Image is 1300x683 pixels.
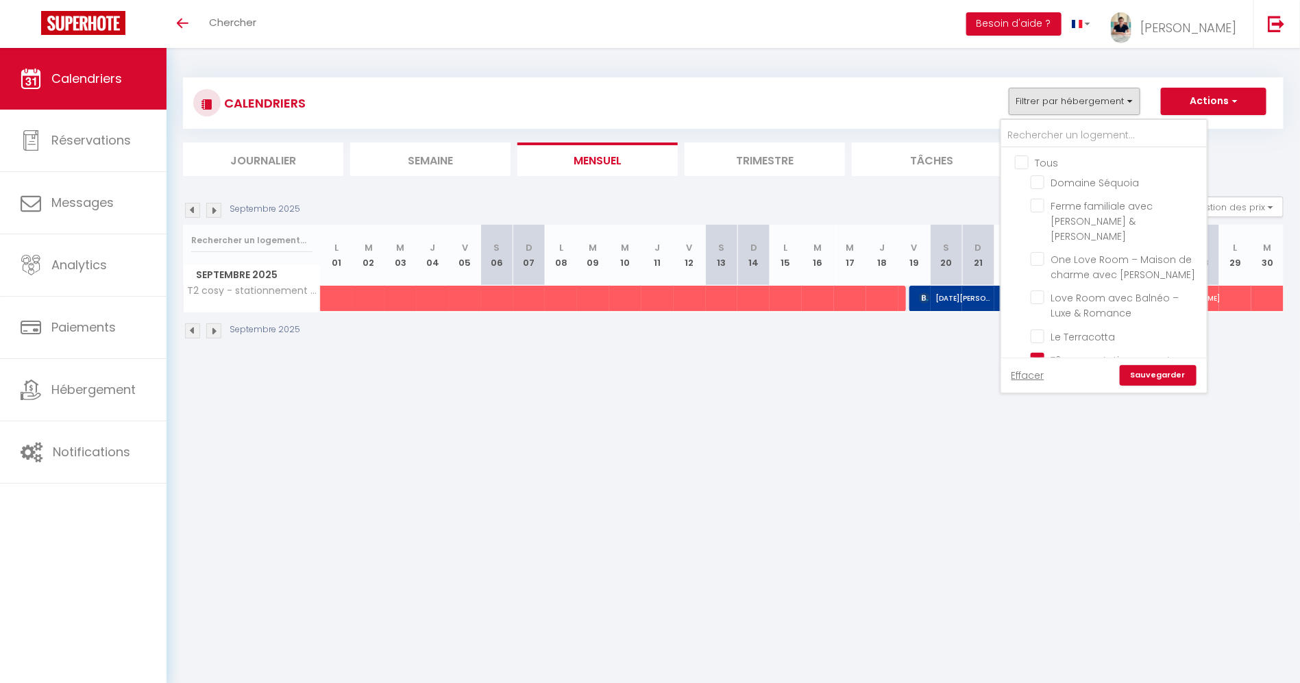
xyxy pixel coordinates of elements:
[609,225,641,286] th: 10
[1011,368,1044,383] a: Effacer
[481,225,513,286] th: 06
[230,203,300,216] p: Septembre 2025
[1051,199,1153,243] span: Ferme familiale avec [PERSON_NAME] & [PERSON_NAME]
[1251,225,1284,286] th: 30
[186,286,323,296] span: T2 cosy - stationnement gratuit
[51,319,116,336] span: Paiements
[1234,241,1238,254] abbr: L
[209,15,256,29] span: Chercher
[834,225,866,286] th: 17
[51,381,136,398] span: Hébergement
[517,142,678,176] li: Mensuel
[449,225,481,286] th: 05
[350,142,511,176] li: Semaine
[230,323,300,336] p: Septembre 2025
[737,225,770,286] th: 14
[384,225,417,286] th: 03
[334,241,339,254] abbr: L
[183,142,343,176] li: Journalier
[1120,365,1197,386] a: Sauvegarder
[641,225,674,286] th: 11
[1051,291,1179,320] span: Love Room avec Balnéo – Luxe & Romance
[962,225,994,286] th: 21
[685,142,845,176] li: Trimestre
[750,241,757,254] abbr: D
[513,225,545,286] th: 07
[770,225,802,286] th: 15
[577,225,609,286] th: 09
[51,132,131,149] span: Réservations
[911,241,918,254] abbr: V
[1001,123,1207,148] input: Rechercher un logement...
[846,241,854,254] abbr: M
[966,12,1062,36] button: Besoin d'aide ?
[1000,119,1208,394] div: Filtrer par hébergement
[41,11,125,35] img: Super Booking
[814,241,822,254] abbr: M
[1009,88,1140,115] button: Filtrer par hébergement
[622,241,630,254] abbr: M
[719,241,725,254] abbr: S
[191,228,312,253] input: Rechercher un logement...
[184,265,320,285] span: Septembre 2025
[994,225,1027,286] th: 22
[365,241,373,254] abbr: M
[526,241,532,254] abbr: D
[1268,15,1285,32] img: logout
[51,70,122,87] span: Calendriers
[462,241,468,254] abbr: V
[687,241,693,254] abbr: V
[1181,197,1284,217] button: Gestion des prix
[545,225,577,286] th: 08
[654,241,660,254] abbr: J
[51,194,114,211] span: Messages
[559,241,563,254] abbr: L
[931,225,963,286] th: 20
[852,142,1012,176] li: Tâches
[674,225,706,286] th: 12
[397,241,405,254] abbr: M
[898,225,931,286] th: 19
[417,225,449,286] th: 04
[919,285,994,311] span: [DATE][PERSON_NAME]
[784,241,788,254] abbr: L
[321,225,353,286] th: 01
[221,88,306,119] h3: CALENDRIERS
[53,443,130,460] span: Notifications
[1051,253,1196,282] span: One Love Room – Maison de charme avec [PERSON_NAME]
[866,225,898,286] th: 18
[589,241,598,254] abbr: M
[975,241,982,254] abbr: D
[802,225,834,286] th: 16
[1264,241,1272,254] abbr: M
[51,256,107,273] span: Analytics
[1219,225,1251,286] th: 29
[352,225,384,286] th: 02
[430,241,435,254] abbr: J
[706,225,738,286] th: 13
[494,241,500,254] abbr: S
[1111,12,1131,43] img: ...
[879,241,885,254] abbr: J
[943,241,949,254] abbr: S
[1161,88,1266,115] button: Actions
[1140,19,1236,36] span: [PERSON_NAME]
